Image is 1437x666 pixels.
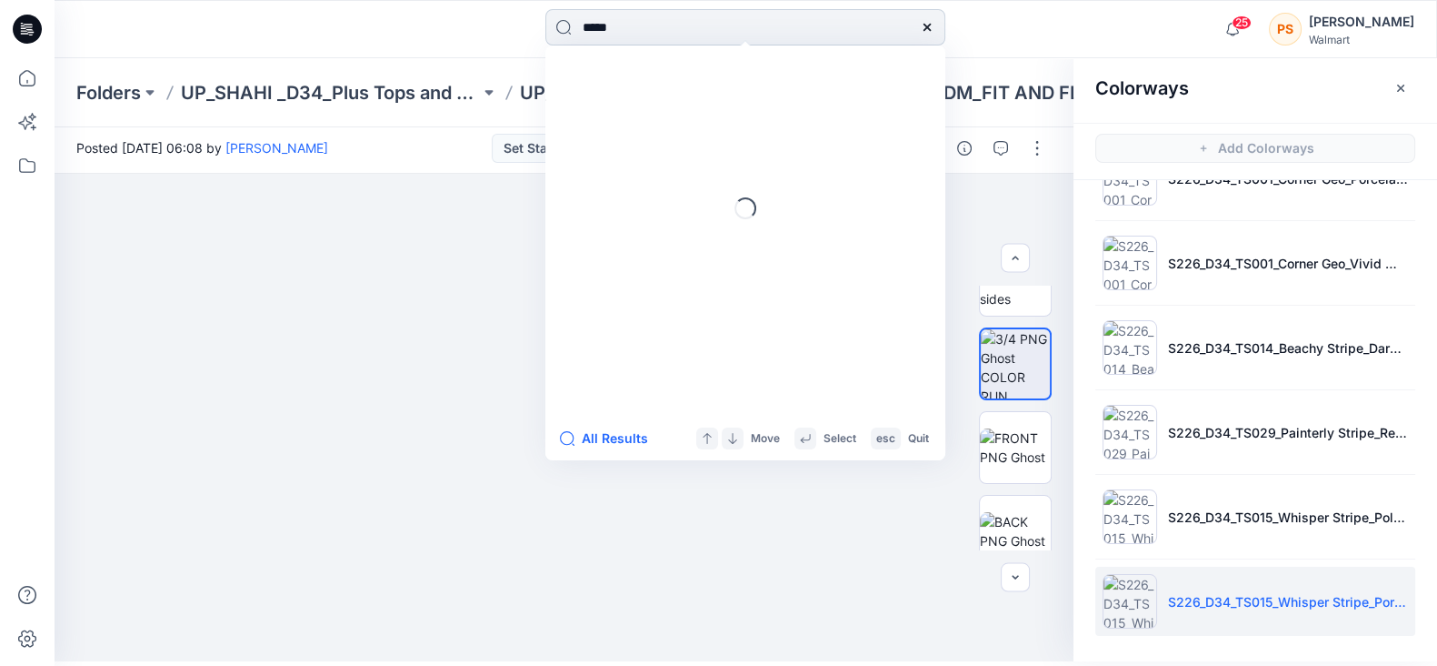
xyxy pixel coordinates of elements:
p: S226_D34_TS029_Painterly Stripe_Red Rooster_32cm.tif [1168,423,1408,442]
a: UP_SHAHI _D34_Plus Tops and Dresses [181,80,480,106]
p: Select [823,429,856,449]
a: UP_FYE 2027 S2 Shahi Plus Tops and Dress [520,80,819,106]
span: Posted [DATE] 06:08 by [76,138,328,157]
img: S226_D34_TS029_Painterly Stripe_Red Rooster_32cm.tif [1103,405,1157,459]
div: Walmart [1309,33,1414,46]
img: S226_D34_TS015_Whisper Stripe_Porcelain Beige_1.5in [1103,574,1157,629]
p: S226_D34_TS001_Corner Geo_Vivid White_Dark Navy_21.33cm [1168,254,1408,273]
h2: Colorways [1095,77,1189,99]
img: FRONT PNG Ghost [980,429,1051,467]
span: 25 [1232,15,1252,30]
div: PS [1269,13,1302,45]
p: S226_D34_TS014_Beachy Stripe_Dark Navy_Porcelain Beige_2.5in [1168,338,1408,358]
p: esc [876,429,895,449]
a: Folders [76,80,141,106]
img: 3/4 PNG Ghost COLOR RUN [981,329,1050,399]
img: S226_D34_TS014_Beachy Stripe_Dark Navy_Porcelain Beige_2.5in [1103,320,1157,375]
img: S226_D34_TS001_Corner Geo_Vivid White_Dark Navy_21.33cm [1103,236,1157,290]
p: S226_D34_TS015_Whisper Stripe_Polished Blue_1.5in [1168,508,1408,527]
div: [PERSON_NAME] [1309,11,1414,33]
p: Move [751,429,780,449]
img: S226_D34_TS015_Whisper Stripe_Polished Blue_1.5in [1103,489,1157,544]
p: Quit [908,429,929,449]
img: BACK PNG Ghost [980,512,1051,550]
p: S226_D34_TS015_Whisper Stripe_Porcelain Beige_1.5in [1168,592,1408,611]
button: All Results [560,428,660,449]
a: [PERSON_NAME] [225,140,328,156]
button: Details [950,134,979,163]
p: TS209_ ADM_FIT AND FLARE BLOUSE [860,80,1159,106]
